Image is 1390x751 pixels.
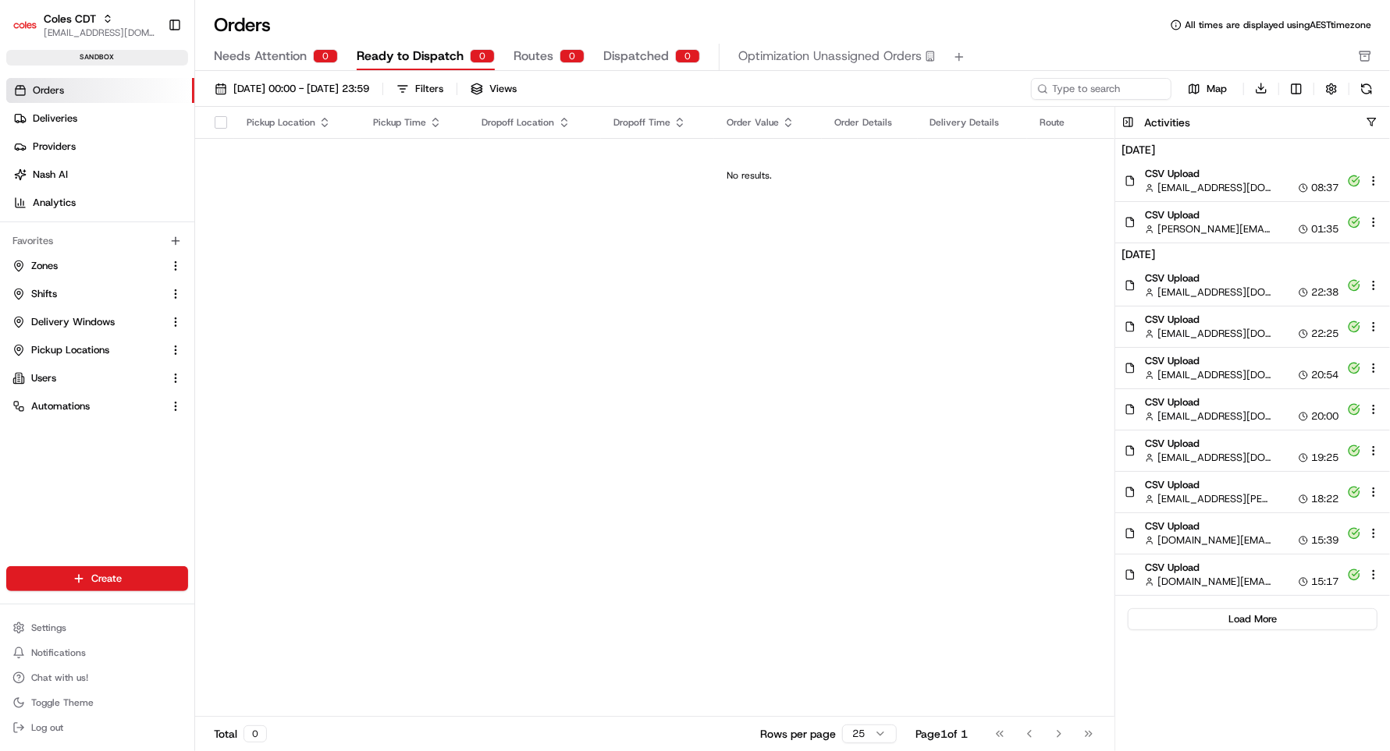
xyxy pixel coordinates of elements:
div: sandbox [6,50,188,66]
span: Analytics [33,196,76,210]
div: 0 [470,49,495,63]
span: [PERSON_NAME][EMAIL_ADDRESS][DOMAIN_NAME] [1157,222,1271,236]
button: [PERSON_NAME][EMAIL_ADDRESS][DOMAIN_NAME] [1145,222,1271,236]
h1: Orders [214,12,271,37]
button: Views [464,78,524,100]
span: [EMAIL_ADDRESS][DOMAIN_NAME] [1157,181,1271,195]
span: [DOMAIN_NAME][EMAIL_ADDRESS][DOMAIN_NAME] [1157,533,1271,547]
div: Page 1 of 1 [915,726,968,742]
h3: Activities [1144,115,1190,130]
div: Pickup Location [247,116,348,129]
div: Order Details [834,116,905,129]
div: 0 [675,49,700,63]
p: Welcome 👋 [16,62,284,87]
span: [EMAIL_ADDRESS][DOMAIN_NAME] [1157,451,1271,465]
span: [EMAIL_ADDRESS][PERSON_NAME][PERSON_NAME][DOMAIN_NAME] [1157,492,1271,506]
span: [EMAIL_ADDRESS][DOMAIN_NAME] [1157,285,1271,299]
a: Shifts [12,287,163,301]
span: CSV Upload [1145,561,1338,575]
a: Providers [6,134,194,159]
span: 20:00 [1311,409,1338,423]
span: Toggle Theme [31,696,94,709]
div: Pickup Time [373,116,457,129]
span: [EMAIL_ADDRESS][DOMAIN_NAME] [1157,368,1271,382]
span: [DATE] 00:00 - [DATE] 23:59 [233,82,369,96]
button: Coles CDT [44,11,96,27]
span: Log out [31,721,63,734]
button: [DOMAIN_NAME][EMAIL_ADDRESS][DOMAIN_NAME] [1145,575,1271,589]
button: Refresh [1356,78,1378,100]
button: Log out [6,717,188,739]
span: CSV Upload [1145,395,1338,409]
span: Deliveries [33,112,77,126]
button: Chat with us! [6,667,188,689]
button: [DOMAIN_NAME][EMAIL_ADDRESS][DOMAIN_NAME] [1145,533,1271,547]
span: [DOMAIN_NAME][EMAIL_ADDRESS][DOMAIN_NAME] [1157,575,1271,589]
div: 💻 [132,228,144,240]
a: Delivery Windows [12,315,163,329]
span: Ready to Dispatch [357,47,464,66]
span: Knowledge Base [31,226,119,242]
button: [EMAIL_ADDRESS][DOMAIN_NAME] [1145,327,1271,341]
span: [EMAIL_ADDRESS][DOMAIN_NAME] [1157,327,1271,341]
span: Shifts [31,287,57,301]
span: 19:25 [1311,451,1338,465]
a: Powered byPylon [110,264,189,276]
span: CSV Upload [1145,519,1338,533]
button: [EMAIL_ADDRESS][DOMAIN_NAME] [44,27,155,39]
p: Rows per page [760,726,836,742]
span: API Documentation [148,226,251,242]
span: Views [489,82,517,96]
button: [EMAIL_ADDRESS][PERSON_NAME][PERSON_NAME][DOMAIN_NAME] [1145,492,1271,506]
span: 08:37 [1311,181,1338,195]
a: Pickup Locations [12,343,163,357]
div: Dropoff Location [482,116,588,129]
span: Delivery Windows [31,315,115,329]
span: Users [31,371,56,385]
span: Needs Attention [214,47,307,66]
div: No results. [201,169,1297,182]
span: 01:35 [1311,222,1338,236]
span: 15:39 [1311,533,1338,547]
div: 📗 [16,228,28,240]
button: Toggle Theme [6,692,188,714]
img: Coles CDT [12,12,37,37]
button: Zones [6,253,188,278]
span: 20:54 [1311,368,1338,382]
span: Pylon [155,264,189,276]
span: Providers [33,140,76,154]
a: Orders [6,78,194,103]
span: 18:22 [1311,492,1338,506]
span: All times are displayed using AEST timezone [1185,19,1371,31]
a: 💻API Documentation [126,220,257,248]
button: Create [6,566,188,591]
div: Route [1040,116,1124,129]
span: 15:17 [1311,575,1338,589]
span: Notifications [31,646,86,659]
div: Start new chat [53,149,256,165]
span: CSV Upload [1145,271,1338,285]
span: Zones [31,259,58,273]
span: Orders [33,83,64,97]
div: Dropoff Time [613,116,702,129]
button: Pickup Locations [6,338,188,363]
button: Filters [389,78,450,100]
a: Automations [12,399,163,413]
h4: [DATE] [1115,139,1390,161]
span: Automations [31,399,90,413]
a: 📗Knowledge Base [9,220,126,248]
div: Total [214,725,267,742]
button: Settings [6,617,188,639]
span: CSV Upload [1145,478,1338,492]
div: 0 [560,49,585,63]
a: Nash AI [6,162,194,187]
span: Pickup Locations [31,343,109,357]
span: CSV Upload [1145,437,1338,451]
a: Analytics [6,190,194,215]
button: Start new chat [265,154,284,172]
input: Clear [41,101,258,117]
span: [EMAIL_ADDRESS][DOMAIN_NAME] [1157,409,1271,423]
span: Routes [514,47,553,66]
